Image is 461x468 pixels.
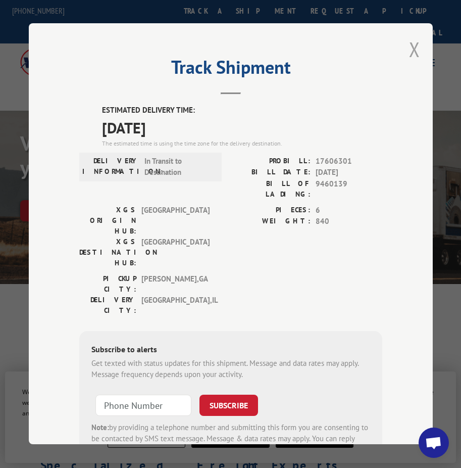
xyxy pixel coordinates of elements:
[231,167,311,178] label: BILL DATE:
[91,423,109,432] strong: Note:
[419,428,449,458] div: Open chat
[82,156,139,178] label: DELIVERY INFORMATION:
[141,237,210,268] span: [GEOGRAPHIC_DATA]
[102,116,382,139] span: [DATE]
[102,105,382,116] label: ESTIMATED DELIVERY TIME:
[79,205,136,237] label: XGS ORIGIN HUB:
[316,167,382,178] span: [DATE]
[144,156,213,178] span: In Transit to Destination
[231,178,311,200] label: BILL OF LADING:
[141,295,210,316] span: [GEOGRAPHIC_DATA] , IL
[91,422,370,456] div: by providing a telephone number and submitting this form you are consenting to be contacted by SM...
[316,216,382,227] span: 840
[231,156,311,167] label: PROBILL:
[199,395,258,416] button: SUBSCRIBE
[91,343,370,358] div: Subscribe to alerts
[316,205,382,216] span: 6
[91,358,370,381] div: Get texted with status updates for this shipment. Message and data rates may apply. Message frequ...
[141,273,210,295] span: [PERSON_NAME] , GA
[141,205,210,237] span: [GEOGRAPHIC_DATA]
[409,36,420,63] button: Close modal
[316,178,382,200] span: 9460139
[95,395,191,416] input: Phone Number
[102,139,382,148] div: The estimated time is using the time zone for the delivery destination.
[79,295,136,316] label: DELIVERY CITY:
[231,216,311,227] label: WEIGHT:
[316,156,382,167] span: 17606301
[79,273,136,295] label: PICKUP CITY:
[79,237,136,268] label: XGS DESTINATION HUB:
[231,205,311,216] label: PIECES:
[79,60,382,79] h2: Track Shipment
